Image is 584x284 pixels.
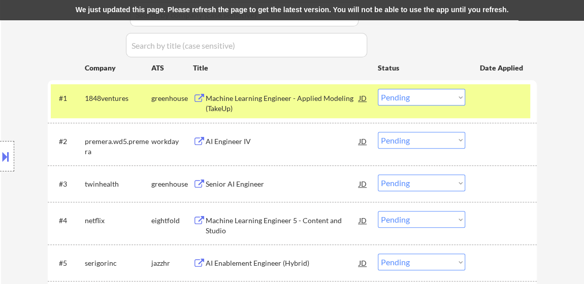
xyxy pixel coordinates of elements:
[126,33,367,57] input: Search by title (case sensitive)
[480,63,525,73] div: Date Applied
[151,258,193,268] div: jazzhr
[206,136,359,147] div: AI Engineer IV
[59,258,77,268] div: #5
[206,93,359,113] div: Machine Learning Engineer - Applied Modeling (TakeUp)
[85,258,151,268] div: serigorinc
[358,211,368,229] div: JD
[193,63,368,73] div: Title
[206,179,359,189] div: Senior AI Engineer
[358,89,368,107] div: JD
[358,254,368,272] div: JD
[378,58,465,77] div: Status
[206,258,359,268] div: AI Enablement Engineer (Hybrid)
[358,174,368,193] div: JD
[206,216,359,235] div: Machine Learning Engineer 5 - Content and Studio
[358,132,368,150] div: JD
